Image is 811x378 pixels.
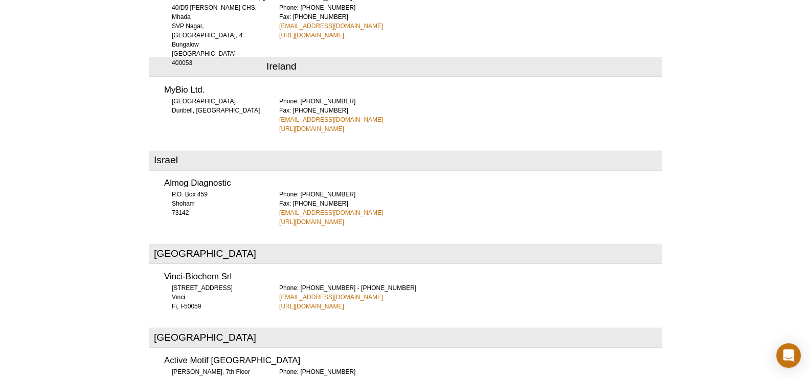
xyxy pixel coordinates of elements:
a: [EMAIL_ADDRESS][DOMAIN_NAME] [279,208,383,217]
h2: [GEOGRAPHIC_DATA] [149,327,662,347]
h3: Almog Diagnostic [164,179,662,188]
div: Phone: [PHONE_NUMBER] - [PHONE_NUMBER] [279,283,662,310]
h2: Israel [149,150,662,170]
div: Phone: [PHONE_NUMBER] Fax: [PHONE_NUMBER] [279,3,662,40]
a: [EMAIL_ADDRESS][DOMAIN_NAME] [279,115,383,124]
h2: Ireland [149,57,662,77]
div: [STREET_ADDRESS] Vinci Fi, I-50059 [164,283,266,310]
a: [EMAIL_ADDRESS][DOMAIN_NAME] [279,21,383,31]
a: [URL][DOMAIN_NAME] [279,31,344,40]
h3: MyBio Ltd. [164,86,662,95]
div: 40/D5 [PERSON_NAME] CHS, Mhada SVP Nagar, [GEOGRAPHIC_DATA], 4 Bungalow [GEOGRAPHIC_DATA] 400053 [164,3,266,68]
h2: [GEOGRAPHIC_DATA] [149,243,662,263]
a: [URL][DOMAIN_NAME] [279,301,344,310]
a: [EMAIL_ADDRESS][DOMAIN_NAME] [279,292,383,301]
h3: Active Motif [GEOGRAPHIC_DATA] [164,356,662,365]
div: Open Intercom Messenger [776,343,801,368]
a: [URL][DOMAIN_NAME] [279,217,344,227]
div: [GEOGRAPHIC_DATA] Dunbell, [GEOGRAPHIC_DATA] [164,97,266,115]
div: P.O. Box 459 Shoham 73142 [164,190,266,217]
div: Phone: [PHONE_NUMBER] Fax: [PHONE_NUMBER] [279,97,662,134]
a: [URL][DOMAIN_NAME] [279,124,344,134]
h3: Vinci-Biochem Srl [164,272,662,281]
div: Phone: [PHONE_NUMBER] Fax: [PHONE_NUMBER] [279,190,662,227]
